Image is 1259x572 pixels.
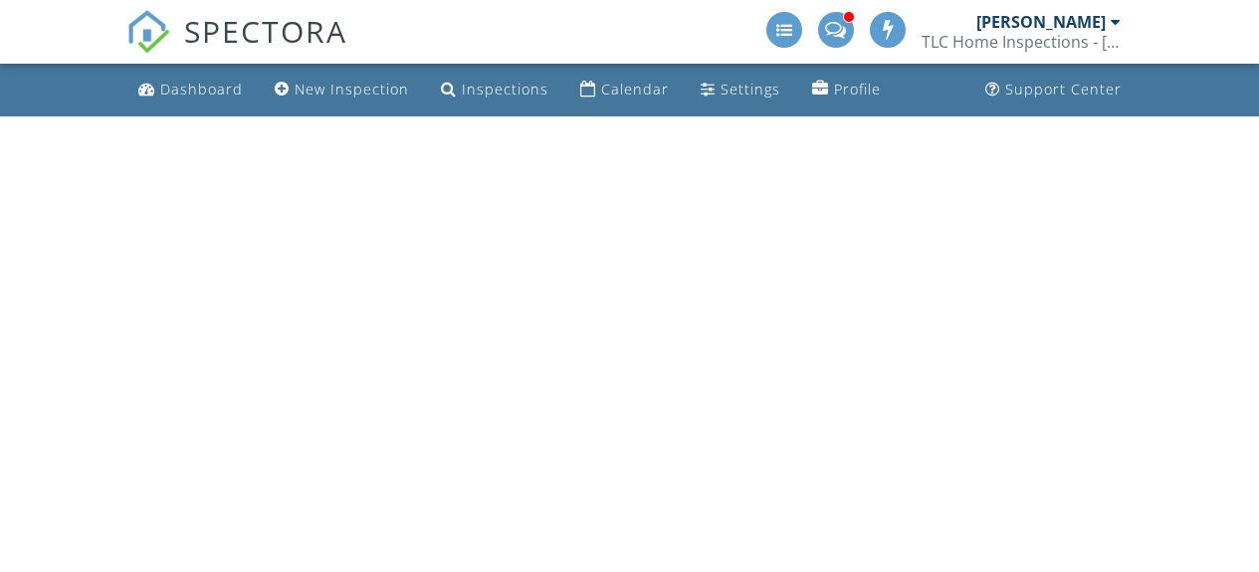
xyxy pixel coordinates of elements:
img: The Best Home Inspection Software - Spectora [126,10,170,54]
div: [PERSON_NAME] [976,12,1106,32]
a: Support Center [977,72,1130,108]
div: Dashboard [160,80,243,98]
div: Profile [834,80,881,98]
div: Calendar [601,80,669,98]
a: New Inspection [267,72,417,108]
a: Settings [693,72,788,108]
a: SPECTORA [126,27,347,69]
a: Calendar [572,72,677,108]
a: Profile [804,72,889,108]
div: New Inspection [295,80,409,98]
div: Settings [721,80,780,98]
span: SPECTORA [184,10,347,52]
a: Inspections [433,72,556,108]
div: TLC Home Inspections - Austin [922,32,1121,52]
div: Inspections [462,80,548,98]
a: Dashboard [130,72,251,108]
div: Support Center [1005,80,1122,98]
